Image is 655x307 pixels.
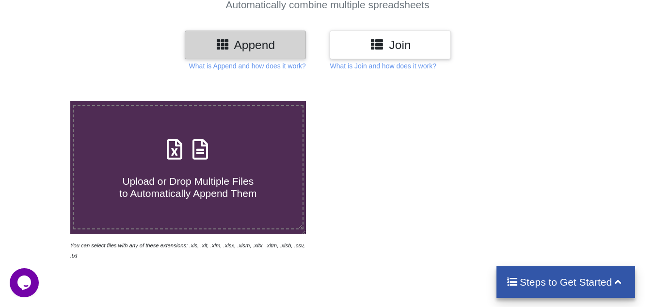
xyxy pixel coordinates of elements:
[337,38,444,52] h3: Join
[192,38,299,52] h3: Append
[189,61,306,71] p: What is Append and how does it work?
[506,276,626,288] h4: Steps to Get Started
[330,61,436,71] p: What is Join and how does it work?
[70,242,305,259] i: You can select files with any of these extensions: .xls, .xlt, .xlm, .xlsx, .xlsm, .xltx, .xltm, ...
[119,176,256,199] span: Upload or Drop Multiple Files to Automatically Append Them
[10,268,41,297] iframe: chat widget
